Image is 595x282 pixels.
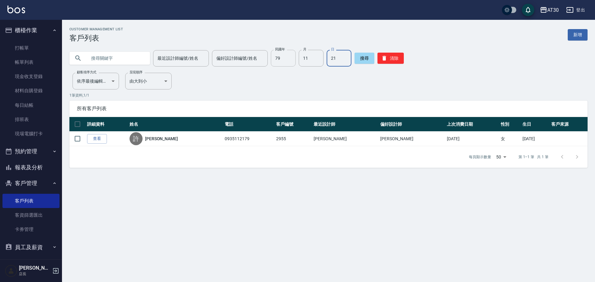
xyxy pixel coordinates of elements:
div: 許 [130,132,143,145]
p: 店長 [19,271,51,277]
td: [PERSON_NAME] [379,132,445,146]
div: 依序最後編輯時間 [73,73,119,89]
td: [DATE] [445,132,499,146]
a: 客資篩選匯出 [2,208,59,222]
th: 電話 [223,117,274,132]
p: 第 1–1 筆 共 1 筆 [518,154,549,160]
a: 新增 [568,29,588,41]
th: 性別 [499,117,521,132]
th: 生日 [521,117,550,132]
a: 現場電腦打卡 [2,127,59,141]
img: Person [5,265,17,277]
a: 查看 [87,134,107,144]
button: 商品管理 [2,255,59,271]
a: 每日結帳 [2,98,59,112]
a: 排班表 [2,112,59,127]
img: Logo [7,6,25,13]
div: 50 [494,149,509,165]
button: AT30 [537,4,561,16]
td: [PERSON_NAME] [312,132,379,146]
a: 打帳單 [2,41,59,55]
label: 呈現順序 [130,70,143,75]
button: 清除 [377,53,404,64]
a: 帳單列表 [2,55,59,69]
td: 0935112179 [223,132,274,146]
a: 現金收支登錄 [2,69,59,84]
button: 登出 [564,4,588,16]
a: 材料自購登錄 [2,84,59,98]
td: [DATE] [521,132,550,146]
button: 客戶管理 [2,175,59,191]
p: 每頁顯示數量 [469,154,491,160]
th: 詳細資料 [86,117,128,132]
span: 所有客戶列表 [77,106,580,112]
td: 2955 [275,132,312,146]
a: 卡券管理 [2,222,59,236]
th: 客戶編號 [275,117,312,132]
label: 月 [303,47,306,52]
button: 報表及分析 [2,159,59,176]
th: 偏好設計師 [379,117,445,132]
h5: [PERSON_NAME] [19,265,51,271]
a: [PERSON_NAME] [145,136,178,142]
p: 1 筆資料, 1 / 1 [69,93,588,98]
th: 姓名 [128,117,223,132]
th: 上次消費日期 [445,117,499,132]
th: 最近設計師 [312,117,379,132]
label: 日 [331,47,334,52]
div: AT30 [547,6,559,14]
td: 女 [499,132,521,146]
button: 搜尋 [355,53,374,64]
input: 搜尋關鍵字 [87,50,145,67]
button: 預約管理 [2,143,59,159]
h3: 客戶列表 [69,34,123,42]
button: save [522,4,534,16]
button: 櫃檯作業 [2,22,59,38]
h2: Customer Management List [69,27,123,31]
label: 顧客排序方式 [77,70,96,75]
a: 客戶列表 [2,194,59,208]
label: 民國年 [275,47,285,52]
th: 客戶來源 [550,117,588,132]
div: 由大到小 [125,73,172,89]
button: 員工及薪資 [2,239,59,255]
